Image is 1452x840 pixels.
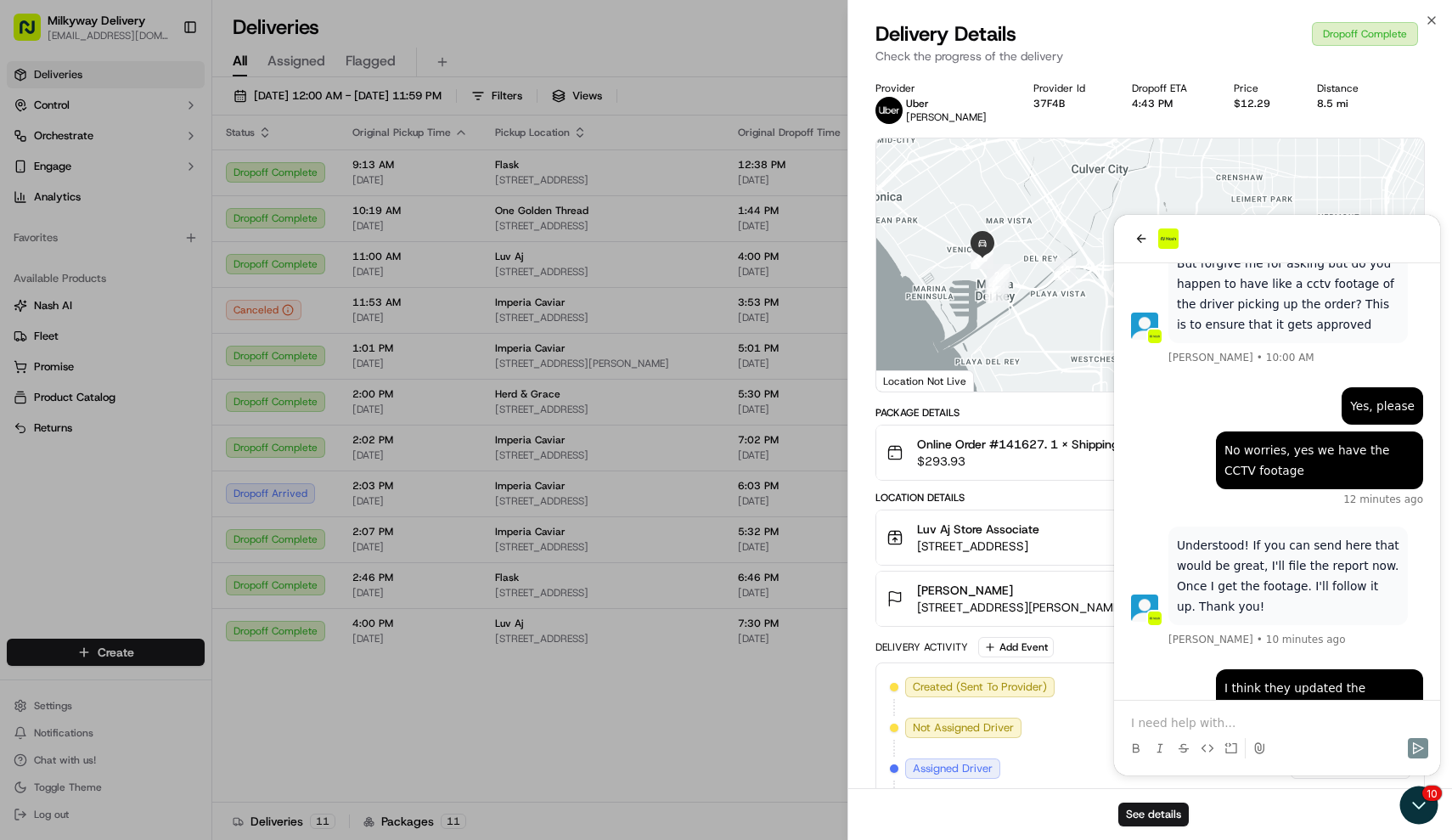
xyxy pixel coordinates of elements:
[917,521,1039,538] span: Luv Aj Store Associate
[978,637,1054,657] button: Add Event
[1348,538,1393,555] span: [DATE]
[917,436,1364,453] span: Online Order #141627. 1 x Shipping Protection by Route - $13.93($13.93), 1 x The Ibiza Lucite Rin...
[1348,521,1393,538] span: 4:00 PM
[906,110,987,124] span: [PERSON_NAME]
[294,523,314,544] button: Send
[1132,97,1207,110] div: 4:43 PM
[876,426,1425,480] button: Online Order #141627. 1 x Shipping Protection by Route - $13.93($13.93), 1 x The Ibiza Lucite Rin...
[917,538,1039,555] span: [STREET_ADDRESS]
[229,278,309,291] span: 12 minutes ago
[876,572,1425,626] button: [PERSON_NAME][STREET_ADDRESS][PERSON_NAME]7:30 PM[DATE]
[987,272,1009,294] div: 20
[875,20,1016,48] span: Delivery Details
[1298,720,1333,736] span: [DATE]
[1348,599,1393,616] span: [DATE]
[875,82,1006,95] div: Provider
[1118,803,1189,826] button: See details
[906,97,987,110] p: Uber
[985,278,1007,300] div: 19
[875,640,968,654] div: Delivery Activity
[875,491,1426,505] div: Location Details
[54,418,139,431] span: [PERSON_NAME]
[876,370,974,392] div: Location Not Live
[881,369,937,392] a: Open this area in Google Maps (opens a new window)
[236,181,301,201] div: Yes, please
[1370,441,1393,465] img: photo_proof_of_delivery image
[152,136,200,149] span: 10:00 AM
[1252,279,1274,302] div: 9
[1124,296,1146,319] div: 15
[110,463,301,524] div: I think they updated the delivery status. All good, no need to file a report
[881,369,937,392] img: Google
[1033,82,1105,95] div: Provider Id
[54,136,139,149] span: [PERSON_NAME]
[1351,381,1419,390] a: Report a map error
[1348,582,1393,599] span: 7:30 PM
[1234,82,1290,95] div: Price
[971,247,993,269] div: 23
[1138,300,1160,322] div: 14
[1337,720,1403,736] span: 3:35 PM PDT
[1295,266,1317,288] div: 5
[1274,277,1296,299] div: 6
[1298,761,1333,776] span: [DATE]
[1132,82,1207,95] div: Dropoff ETA
[1317,381,1341,390] a: Terms (opens in new tab)
[988,264,1010,286] div: 21
[1337,679,1403,695] span: 3:35 PM PDT
[17,380,44,407] img: Liam S.
[1298,679,1333,695] span: [DATE]
[1228,283,1250,305] div: 10
[917,599,1124,616] span: [STREET_ADDRESS][PERSON_NAME]
[44,14,65,34] img: Go home
[1214,381,1307,390] span: Map data ©2025 Google
[17,98,44,125] img: Liam S.
[917,453,1364,470] span: $293.93
[63,38,285,120] p: But forgive me for asking but do you happen to have like a cctv footage of the driver picking up ...
[1033,97,1065,110] button: 37F4B
[1317,82,1378,95] div: Distance
[875,48,1426,65] p: Check the progress of the delivery
[110,225,301,266] div: No worries, yes we have the CCTV footage
[876,510,1425,565] button: Luv Aj Store Associate[STREET_ADDRESS]4:00 PM[DATE]
[913,761,993,776] span: Assigned Driver
[1054,258,1076,280] div: 16
[1200,293,1222,315] div: 11
[875,406,1426,420] div: Package Details
[17,14,37,34] button: back
[1317,97,1378,110] div: 8.5 mi
[3,3,41,41] button: Open customer support
[913,679,1047,695] span: Created (Sent To Provider)
[917,582,1013,599] span: [PERSON_NAME]
[1382,337,1415,371] button: Map camera controls
[1149,289,1171,311] div: 13
[143,136,149,149] span: •
[1131,380,1204,392] button: Keyboard shortcuts
[143,418,149,431] span: •
[63,320,285,402] p: Understood! If you can send here that would be great, I'll file the report now. Once I get the fo...
[913,720,1014,736] span: Not Assigned Driver
[34,115,48,128] img: 1736555255976-a54dd68f-1ca7-489b-9aae-adbdc363a1c4
[34,397,48,410] img: 1736555255976-a54dd68f-1ca7-489b-9aae-adbdc363a1c4
[875,97,903,124] img: uber-new-logo.jpeg
[1179,291,1202,313] div: 12
[152,418,232,431] span: 10 minutes ago
[1234,97,1290,110] div: $12.29
[1337,761,1403,776] span: 3:56 PM PDT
